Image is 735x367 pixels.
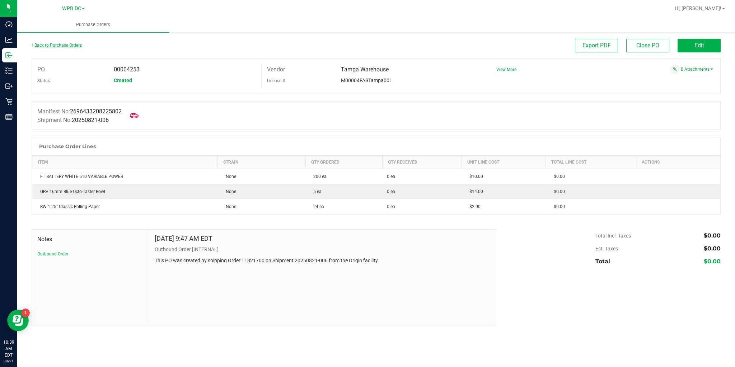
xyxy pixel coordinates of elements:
span: Purchase Orders [66,22,120,28]
span: None [222,189,236,194]
div: GRV 16mm Blue Octo-Taster Bowl [37,188,214,195]
inline-svg: Retail [5,98,13,105]
span: 0 ea [387,173,395,180]
span: $0.00 [550,189,565,194]
p: 08/21 [3,358,14,364]
a: Purchase Orders [17,17,169,32]
inline-svg: Outbound [5,83,13,90]
label: PO [37,64,45,75]
label: Manifest No: [37,107,122,116]
inline-svg: Dashboard [5,21,13,28]
inline-svg: Analytics [5,36,13,43]
span: Notes [37,235,144,244]
label: Vendor [267,64,285,75]
th: Strain [218,156,305,169]
button: Close PO [626,39,669,52]
span: 0 ea [387,188,395,195]
span: Hi, [PERSON_NAME]! [675,5,721,11]
span: $10.00 [466,174,483,179]
span: WPB DC [62,5,81,11]
span: 20250821-006 [72,117,109,123]
span: None [222,174,236,179]
a: View More [496,67,516,72]
span: M00004FASTampa001 [341,77,392,83]
span: Created [114,77,132,83]
button: Edit [678,39,721,52]
span: $0.00 [704,258,721,265]
span: None [222,204,236,209]
span: Export PDF [582,42,611,49]
a: 0 Attachments [681,67,713,72]
span: Est. Taxes [595,246,618,251]
span: 2696433208225802 [70,108,122,115]
span: Total [595,258,610,265]
span: 00004253 [114,66,140,73]
th: Total Line Cost [546,156,636,169]
span: Attach a document [670,64,680,74]
span: $14.00 [466,189,483,194]
th: Qty Ordered [305,156,383,169]
span: $0.00 [550,174,565,179]
button: Export PDF [575,39,618,52]
inline-svg: Inbound [5,52,13,59]
iframe: Resource center [7,310,29,331]
th: Qty Received [383,156,462,169]
span: Edit [694,42,704,49]
div: RW 1.25" Classic Rolling Paper [37,203,214,210]
span: $0.00 [550,204,565,209]
span: 5 ea [310,189,322,194]
span: Close PO [636,42,659,49]
label: License # [267,75,285,86]
h1: Purchase Order Lines [39,143,96,149]
th: Item [32,156,218,169]
th: Unit Line Cost [462,156,546,169]
span: Tampa Warehouse [341,66,389,73]
span: $0.00 [704,245,721,252]
label: Status [37,75,50,86]
span: $0.00 [704,232,721,239]
inline-svg: Reports [5,113,13,121]
span: Total Incl. Taxes [595,233,631,239]
h4: [DATE] 9:47 AM EDT [155,235,212,242]
label: Shipment No: [37,116,109,124]
span: $2.00 [466,204,481,209]
div: FT BATTERY WHITE 510 VARIABLE POWER [37,173,214,180]
inline-svg: Inventory [5,67,13,74]
span: 24 ea [310,204,324,209]
p: This PO was created by shipping Order 11821700 on Shipment 20250821-006 from the Origin facility. [155,257,491,264]
a: Back to Purchase Orders [32,43,82,48]
span: Mark as Arrived [127,108,141,123]
button: Outbound Order [37,251,68,257]
p: Outbound Order [INTERNAL] [155,246,491,253]
th: Actions [636,156,720,169]
p: 10:39 AM EDT [3,339,14,358]
span: 0 ea [387,203,395,210]
span: 200 ea [310,174,327,179]
iframe: Resource center unread badge [21,309,30,317]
